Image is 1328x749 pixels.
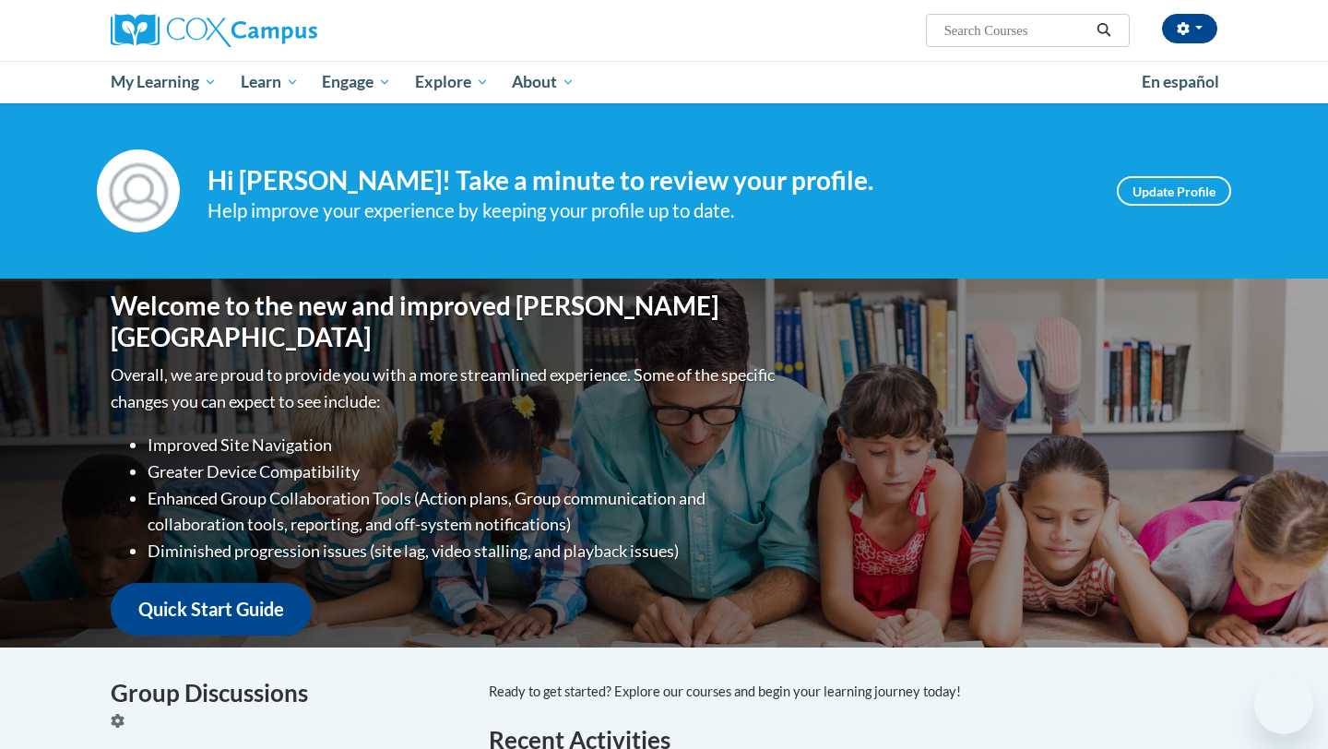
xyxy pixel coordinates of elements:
a: En español [1130,63,1231,101]
li: Improved Site Navigation [148,432,779,458]
span: Learn [241,71,299,93]
img: Cox Campus [111,14,317,47]
h4: Group Discussions [111,675,461,711]
span: Explore [415,71,489,93]
input: Search Courses [943,19,1090,42]
p: Overall, we are proud to provide you with a more streamlined experience. Some of the specific cha... [111,362,779,415]
a: About [501,61,587,103]
a: Quick Start Guide [111,583,312,636]
li: Greater Device Compatibility [148,458,779,485]
button: Search [1090,19,1118,42]
h1: Welcome to the new and improved [PERSON_NAME][GEOGRAPHIC_DATA] [111,291,779,352]
li: Diminished progression issues (site lag, video stalling, and playback issues) [148,538,779,565]
a: Learn [229,61,311,103]
button: Account Settings [1162,14,1217,43]
iframe: Button to launch messaging window [1254,675,1313,734]
a: Explore [403,61,501,103]
h4: Hi [PERSON_NAME]! Take a minute to review your profile. [207,165,1089,196]
span: About [512,71,575,93]
a: Cox Campus [111,14,461,47]
span: En español [1142,72,1219,91]
span: Engage [322,71,391,93]
li: Enhanced Group Collaboration Tools (Action plans, Group communication and collaboration tools, re... [148,485,779,539]
a: Update Profile [1117,176,1231,206]
span: My Learning [111,71,217,93]
a: Engage [310,61,403,103]
img: Profile Image [97,149,180,232]
div: Help improve your experience by keeping your profile up to date. [207,196,1089,226]
a: My Learning [99,61,229,103]
div: Main menu [83,61,1245,103]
